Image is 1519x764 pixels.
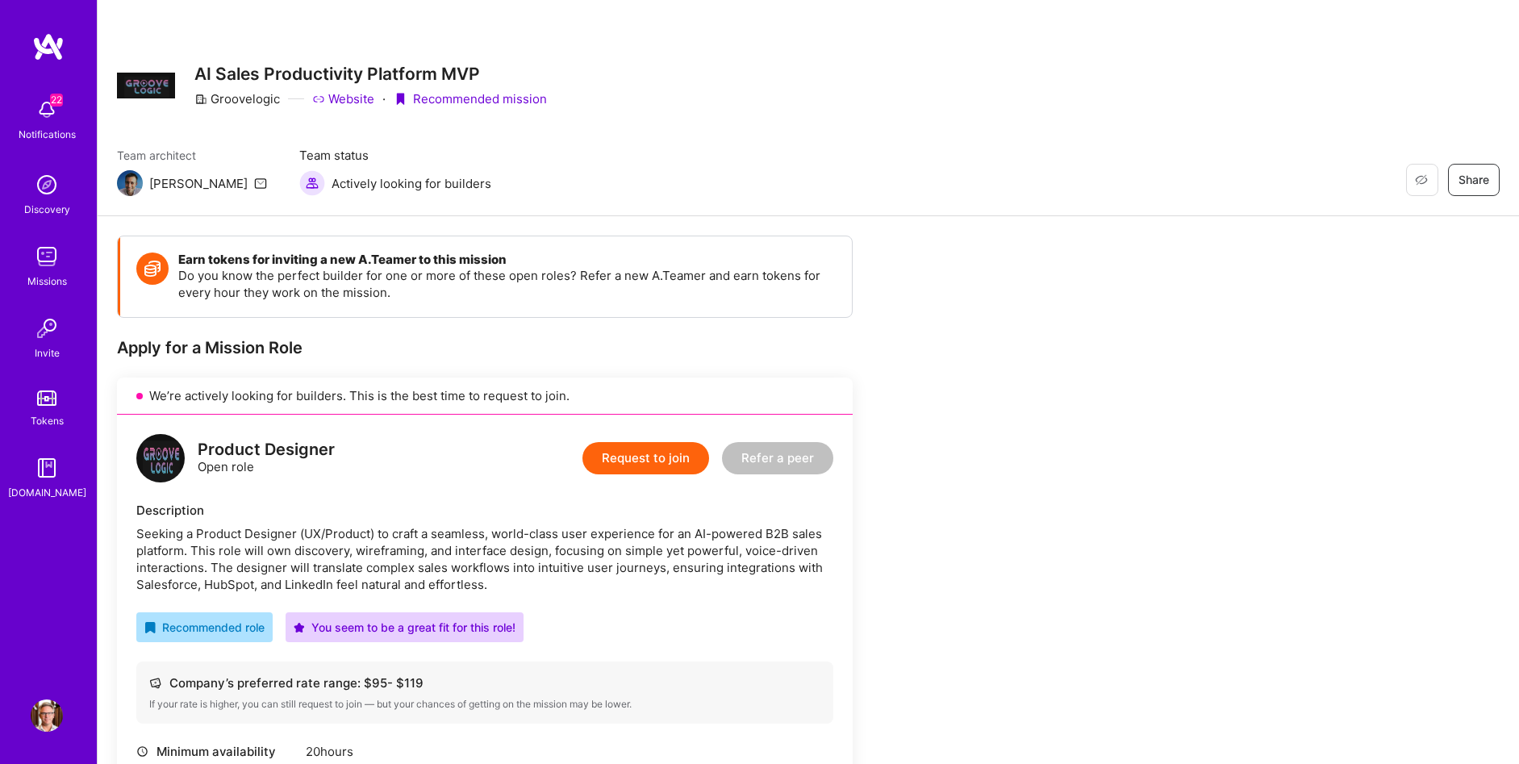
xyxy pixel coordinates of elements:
img: Team Architect [117,170,143,196]
div: Groovelogic [194,90,280,107]
img: tokens [37,390,56,406]
div: Company’s preferred rate range: $ 95 - $ 119 [149,674,820,691]
div: [DOMAIN_NAME] [8,484,86,501]
img: bell [31,94,63,126]
div: You seem to be a great fit for this role! [294,619,515,636]
div: Tokens [31,412,64,429]
button: Refer a peer [722,442,833,474]
i: icon EyeClosed [1415,173,1428,186]
div: Recommended mission [394,90,547,107]
div: Invite [35,344,60,361]
div: Open role [198,441,335,475]
a: Website [312,90,374,107]
span: Actively looking for builders [332,175,491,192]
img: discovery [31,169,63,201]
i: icon RecommendedBadge [144,622,156,633]
i: icon Mail [254,177,267,190]
div: Apply for a Mission Role [117,337,853,358]
h3: AI Sales Productivity Platform MVP [194,64,547,84]
span: 22 [50,94,63,106]
p: Do you know the perfect builder for one or more of these open roles? Refer a new A.Teamer and ear... [178,267,836,301]
div: We’re actively looking for builders. This is the best time to request to join. [117,378,853,415]
i: icon Cash [149,677,161,689]
h4: Earn tokens for inviting a new A.Teamer to this mission [178,253,836,267]
img: Invite [31,312,63,344]
img: logo [136,434,185,482]
div: 20 hours [306,743,523,760]
button: Request to join [582,442,709,474]
i: icon Clock [136,745,148,758]
div: Discovery [24,201,70,218]
button: Share [1448,164,1500,196]
div: Recommended role [144,619,265,636]
img: guide book [31,452,63,484]
img: Company Logo [117,73,175,98]
div: [PERSON_NAME] [149,175,248,192]
img: User Avatar [31,699,63,732]
div: Minimum availability [136,743,298,760]
div: Description [136,502,833,519]
img: Token icon [136,253,169,285]
div: · [382,90,386,107]
i: icon PurpleStar [294,622,305,633]
span: Team architect [117,147,267,164]
img: Actively looking for builders [299,170,325,196]
img: teamwork [31,240,63,273]
span: Team status [299,147,491,164]
div: If your rate is higher, you can still request to join — but your chances of getting on the missio... [149,698,820,711]
div: Seeking a Product Designer (UX/Product) to craft a seamless, world-class user experience for an A... [136,525,833,593]
div: Missions [27,273,67,290]
div: Notifications [19,126,76,143]
a: User Avatar [27,699,67,732]
div: Product Designer [198,441,335,458]
span: Share [1458,172,1489,188]
i: icon CompanyGray [194,93,207,106]
i: icon PurpleRibbon [394,93,407,106]
img: logo [32,32,65,61]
